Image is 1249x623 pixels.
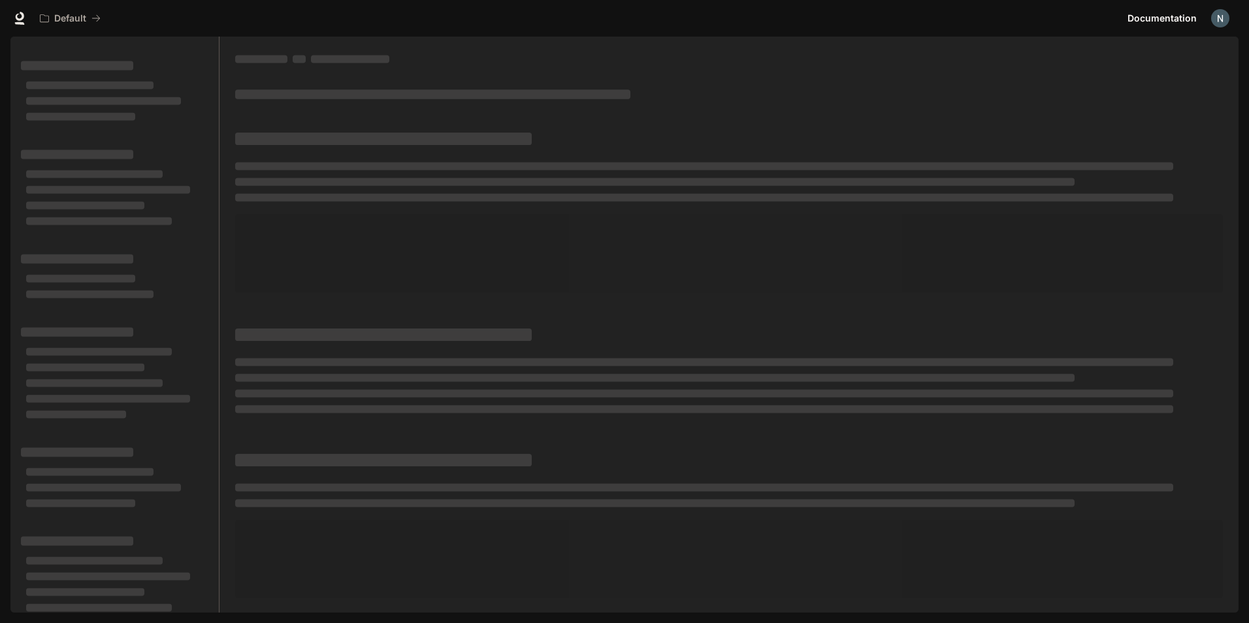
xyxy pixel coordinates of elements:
a: Documentation [1122,5,1202,31]
button: All workspaces [34,5,106,31]
img: User avatar [1211,9,1229,27]
p: Default [54,13,86,24]
span: Documentation [1127,10,1197,27]
button: User avatar [1207,5,1233,31]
